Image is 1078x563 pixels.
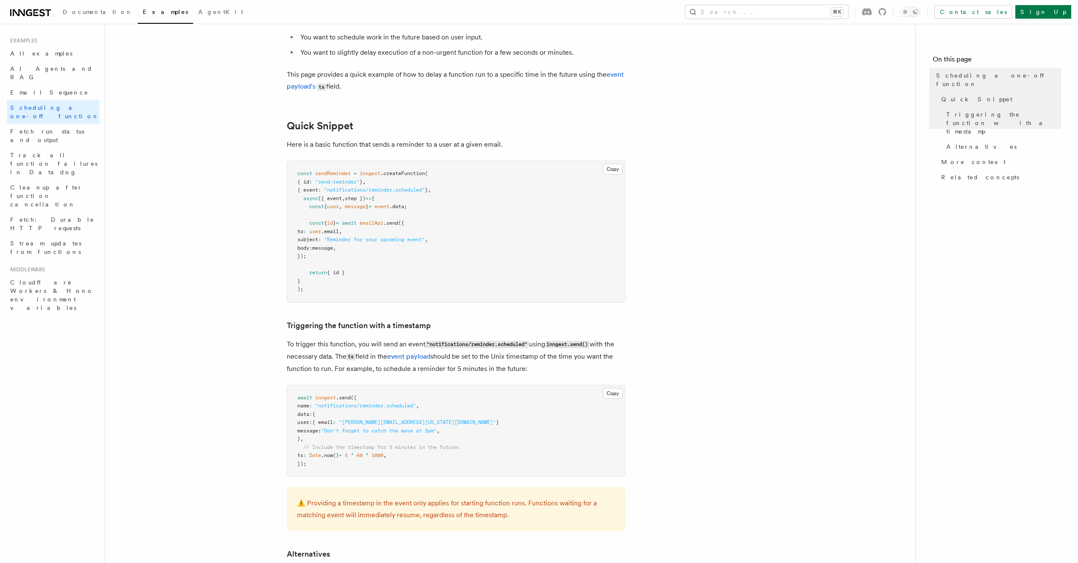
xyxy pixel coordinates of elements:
span: const [309,220,324,226]
span: Related concepts [941,173,1019,181]
span: .createFunction [380,170,425,176]
button: Copy [603,164,623,175]
p: ⚠️ Providing a timestamp in the event only applies for starting function runs. Functions waiting ... [297,497,615,521]
a: Examples [138,3,193,24]
a: Alternatives [943,139,1061,154]
span: = [354,170,357,176]
a: Fetch: Durable HTTP requests [7,212,100,236]
a: Alternatives [287,548,330,560]
li: You want to schedule work in the future based on user input. [298,31,626,43]
span: // Include the timestamp for 5 minutes in the future: [303,444,460,450]
span: , [300,436,303,442]
span: , [428,187,431,193]
a: Related concepts [938,170,1061,185]
a: Cloudflare Workers & Hono environment variables [7,275,100,315]
h4: On this page [933,54,1061,68]
a: Scheduling a one-off function [933,68,1061,92]
span: Middleware [7,266,45,273]
a: Stream updates from functions [7,236,100,259]
span: "notifications/reminder.scheduled" [315,403,416,409]
span: { id [297,179,309,185]
span: , [339,203,342,209]
span: const [309,203,324,209]
span: Track all function failures in Datadog [10,152,97,176]
span: }); [297,253,306,259]
span: async [303,195,318,201]
p: To trigger this function, you will send an event using with the necessary data. The field in the ... [287,338,626,375]
code: "notifications/reminder.scheduled" [425,341,529,348]
span: const [297,170,312,176]
li: You want to slightly delay execution of a non-urgent function for a few seconds or minutes. [298,47,626,59]
span: Fetch: Durable HTTP requests [10,216,94,231]
span: sendReminder [315,170,351,176]
span: user [309,229,321,234]
span: "[PERSON_NAME][EMAIL_ADDRESS][US_STATE][DOMAIN_NAME]" [339,419,496,425]
span: : [303,452,306,458]
a: Quick Snippet [938,92,1061,107]
span: "Reminder for your upcoming event" [324,237,425,242]
span: { id } [327,270,345,276]
span: 1000 [371,452,383,458]
span: : [318,237,321,242]
span: .email [321,229,339,234]
span: await [342,220,357,226]
kbd: ⌘K [831,8,843,16]
span: { [371,195,374,201]
span: , [339,229,342,234]
span: }); [297,461,306,467]
span: "notifications/reminder.scheduled" [324,187,425,193]
a: Triggering the function with a timestamp [287,320,431,332]
span: : [318,187,321,193]
p: This page provides a quick example of how to delay a function run to a specific time in the futur... [287,69,626,93]
span: + [339,452,342,458]
span: data [297,411,309,417]
span: Date [309,452,321,458]
span: ); [297,286,303,292]
span: user [297,419,309,425]
span: Alternatives [946,142,1017,151]
a: All examples [7,46,100,61]
code: inngest.send() [545,341,590,348]
span: , [363,179,366,185]
button: Copy [603,388,623,399]
button: Toggle dark mode [900,7,920,17]
span: ts [297,452,303,458]
span: Documentation [63,8,133,15]
button: Search...⌘K [685,5,848,19]
span: } [425,187,428,193]
span: name [297,403,309,409]
span: { [324,203,327,209]
span: .now [321,452,333,458]
span: , [383,452,386,458]
span: subject [297,237,318,242]
span: : [309,403,312,409]
span: user [327,203,339,209]
span: Cleanup after function cancellation [10,184,83,208]
span: : [309,245,312,251]
span: "send-reminder" [315,179,360,185]
a: Documentation [58,3,138,23]
a: Cleanup after function cancellation [7,180,100,212]
span: { email [312,419,333,425]
span: : [309,411,312,417]
a: AI Agents and RAG [7,61,100,85]
span: ({ [398,220,404,226]
p: Here is a basic function that sends a reminder to a user at a given email. [287,139,626,151]
a: Quick Snippet [287,120,353,132]
span: step }) [345,195,366,201]
span: = [336,220,339,226]
span: .send [383,220,398,226]
a: event payload [387,352,430,360]
span: AI Agents and RAG [10,65,93,81]
a: Contact sales [934,5,1012,19]
a: AgentKit [193,3,248,23]
span: 60 [357,452,363,458]
span: inngest [315,395,336,401]
span: message [312,245,333,251]
span: Fetch run status and output [10,128,84,143]
span: message [345,203,366,209]
span: "Don't forget to catch the wave at 3pm" [321,428,437,434]
span: , [416,403,419,409]
span: } [360,179,363,185]
a: More context [938,154,1061,170]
